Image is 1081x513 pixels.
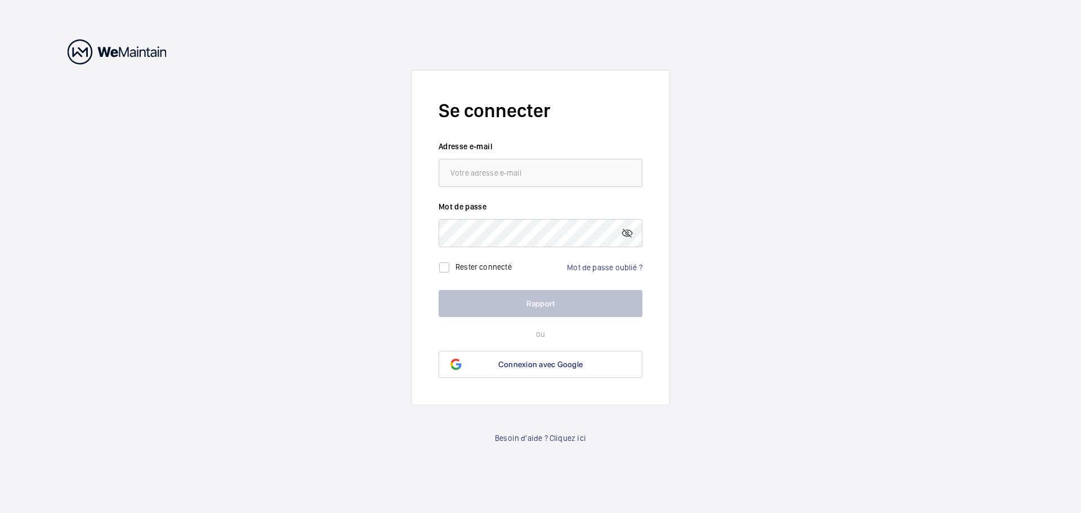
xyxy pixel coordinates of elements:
[455,262,512,271] font: Rester connecté
[439,159,642,187] input: Votre adresse e-mail
[498,360,583,369] font: Connexion avec Google
[439,202,486,211] font: Mot de passe
[495,432,586,444] a: Besoin d'aide ? Cliquez ici
[536,329,545,338] font: ou
[439,142,493,151] font: Adresse e-mail
[439,99,550,122] font: Se connecter
[495,434,586,443] font: Besoin d'aide ? Cliquez ici
[439,290,642,317] button: Rapport
[567,263,642,272] a: Mot de passe oublié ?
[526,299,555,308] font: Rapport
